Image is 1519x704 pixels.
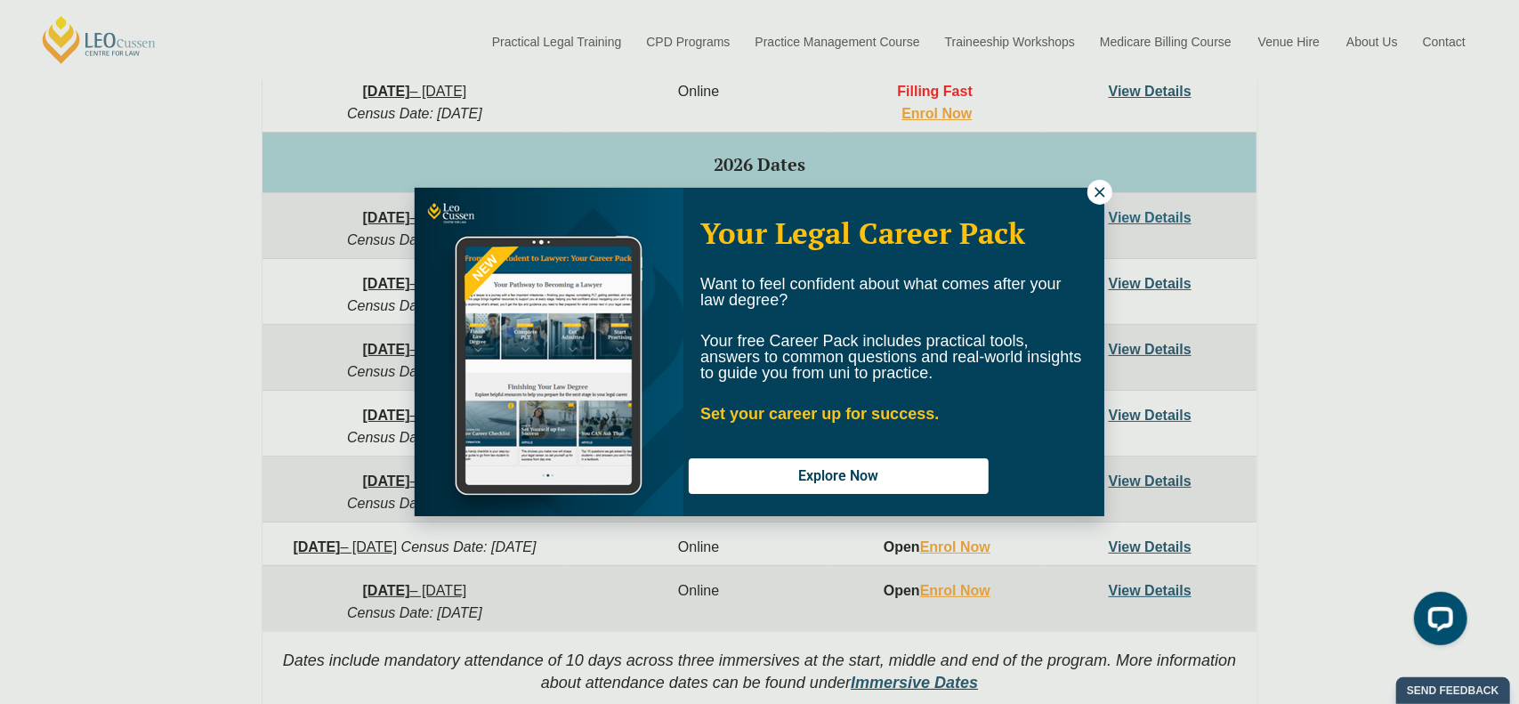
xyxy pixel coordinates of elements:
[700,332,1081,382] span: Your free Career Pack includes practical tools, answers to common questions and real-world insigh...
[1400,585,1475,659] iframe: LiveChat chat widget
[415,188,683,516] img: Woman in yellow blouse holding folders looking to the right and smiling
[689,458,988,494] button: Explore Now
[1087,180,1112,205] button: Close
[700,405,939,423] strong: Set your career up for success.
[700,275,1062,309] span: Want to feel confident about what comes after your law degree?
[700,214,1025,252] span: Your Legal Career Pack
